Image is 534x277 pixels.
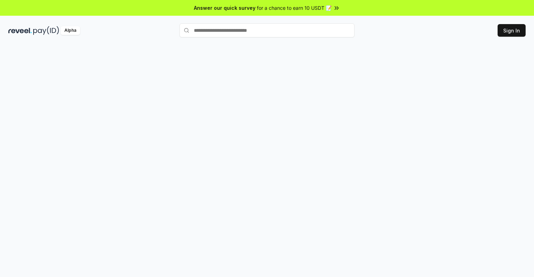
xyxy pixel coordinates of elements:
[61,26,80,35] div: Alpha
[8,26,32,35] img: reveel_dark
[498,24,526,37] button: Sign In
[194,4,255,12] span: Answer our quick survey
[33,26,59,35] img: pay_id
[257,4,332,12] span: for a chance to earn 10 USDT 📝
